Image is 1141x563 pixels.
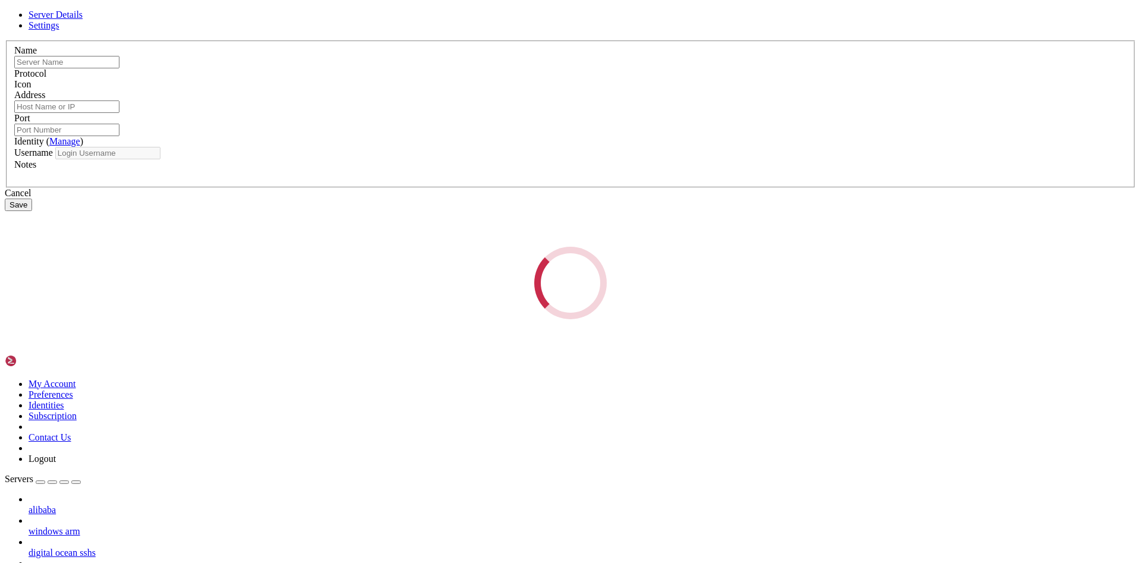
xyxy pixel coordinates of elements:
[29,400,64,410] a: Identities
[14,136,83,146] label: Identity
[29,548,1136,558] a: digital ocean sshs
[14,79,31,89] label: Icon
[5,474,33,484] span: Servers
[29,379,76,389] a: My Account
[14,90,45,100] label: Address
[55,147,160,159] input: Login Username
[29,10,83,20] a: Server Details
[14,56,119,68] input: Server Name
[14,124,119,136] input: Port Number
[29,411,77,421] a: Subscription
[5,355,73,367] img: Shellngn
[29,20,59,30] a: Settings
[29,515,1136,537] li: windows arm
[5,188,1136,199] div: Cancel
[14,100,119,113] input: Host Name or IP
[14,45,37,55] label: Name
[14,147,53,158] label: Username
[29,537,1136,558] li: digital ocean sshs
[29,505,1136,515] a: alibaba
[29,454,56,464] a: Logout
[14,68,46,78] label: Protocol
[29,526,80,536] span: windows arm
[29,526,1136,537] a: windows arm
[49,136,80,146] a: Manage
[29,389,73,400] a: Preferences
[14,159,36,169] label: Notes
[29,494,1136,515] li: alibaba
[531,243,610,322] div: Loading...
[5,474,81,484] a: Servers
[46,136,83,146] span: ( )
[14,113,30,123] label: Port
[29,432,71,442] a: Contact Us
[29,505,56,515] span: alibaba
[29,548,96,558] span: digital ocean sshs
[5,199,32,211] button: Save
